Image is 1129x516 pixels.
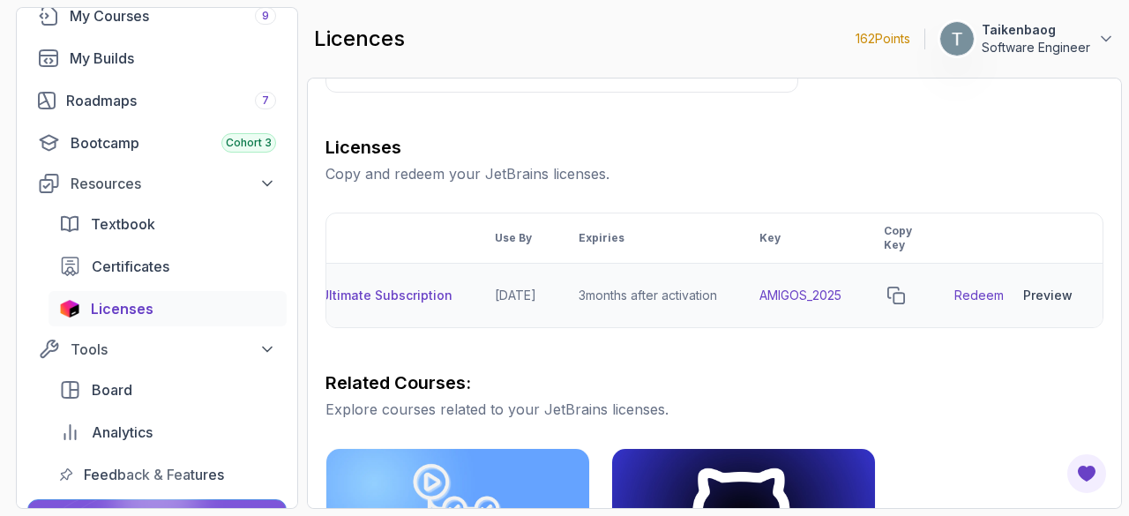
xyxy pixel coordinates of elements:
[262,93,269,108] span: 7
[1023,287,1073,304] div: Preview
[92,379,132,400] span: Board
[92,256,169,277] span: Certificates
[557,264,738,328] td: 3 months after activation
[738,264,863,328] td: AMIGOS_2025
[49,457,287,492] a: feedback
[49,249,287,284] a: certificates
[954,287,1004,304] a: Redeem
[982,21,1090,39] p: Taikenbaog
[59,300,80,318] img: jetbrains icon
[84,464,224,485] span: Feedback & Features
[939,21,1115,56] button: user profile imageTaikenbaogSoftware Engineer
[49,291,287,326] a: licenses
[70,5,276,26] div: My Courses
[27,41,287,76] a: builds
[325,399,1103,420] p: Explore courses related to your JetBrains licenses.
[474,264,557,328] td: [DATE]
[27,168,287,199] button: Resources
[884,283,908,308] button: copy-button
[66,90,276,111] div: Roadmaps
[262,9,269,23] span: 9
[226,136,272,150] span: Cohort 3
[49,372,287,408] a: board
[325,370,1103,395] h3: Related Courses:
[71,339,276,360] div: Tools
[738,213,863,264] th: Key
[27,125,287,161] a: bootcamp
[325,163,1103,184] p: Copy and redeem your JetBrains licenses.
[325,135,1103,160] h3: Licenses
[91,298,153,319] span: Licenses
[863,213,933,264] th: Copy Key
[71,173,276,194] div: Resources
[1014,278,1081,313] button: Preview
[27,83,287,118] a: roadmaps
[1065,452,1108,495] button: Open Feedback Button
[49,415,287,450] a: analytics
[474,213,557,264] th: Use By
[982,39,1090,56] p: Software Engineer
[557,213,738,264] th: Expiries
[314,25,405,53] h2: licences
[91,213,155,235] span: Textbook
[27,333,287,365] button: Tools
[856,30,910,48] p: 162 Points
[49,206,287,242] a: textbook
[940,22,974,56] img: user profile image
[92,422,153,443] span: Analytics
[71,132,276,153] div: Bootcamp
[70,48,276,69] div: My Builds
